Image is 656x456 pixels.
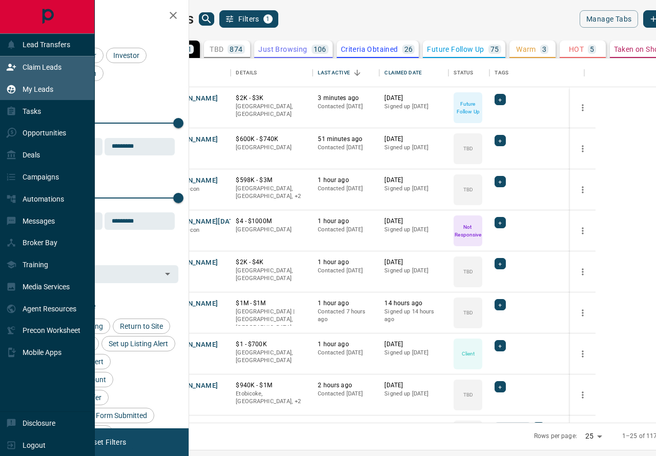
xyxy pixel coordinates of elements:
[542,46,546,53] p: 3
[495,340,505,351] div: +
[318,176,374,185] p: 1 hour ago
[164,94,218,104] button: [PERSON_NAME]
[384,390,443,398] p: Signed up [DATE]
[516,46,536,53] p: Warm
[463,309,473,316] p: TBD
[498,382,502,392] span: +
[236,185,307,201] p: East York, Toronto
[454,58,473,87] div: Status
[575,223,590,239] button: more
[236,258,307,267] p: $2K - $4K
[236,340,307,349] p: $1 - $700K
[236,94,307,103] p: $2K - $3K
[580,10,638,28] button: Manage Tabs
[575,182,590,197] button: more
[113,319,170,334] div: Return to Site
[569,46,584,53] p: HOT
[379,58,448,87] div: Claimed Date
[575,264,590,280] button: more
[404,46,413,53] p: 26
[318,381,374,390] p: 2 hours ago
[219,10,278,28] button: Filters1
[318,349,374,357] p: Contacted [DATE]
[384,381,443,390] p: [DATE]
[463,186,473,193] p: TBD
[318,422,374,431] p: 7 hours ago
[78,433,133,451] button: Reset Filters
[106,48,147,63] div: Investor
[498,300,502,310] span: +
[384,176,443,185] p: [DATE]
[498,94,502,105] span: +
[318,226,374,234] p: Contacted [DATE]
[498,341,502,351] span: +
[164,135,218,145] button: [PERSON_NAME]
[236,135,307,144] p: $600K - $740K
[384,94,443,103] p: [DATE]
[575,305,590,321] button: more
[318,258,374,267] p: 1 hour ago
[236,144,307,152] p: [GEOGRAPHIC_DATA]
[160,267,175,281] button: Open
[384,144,443,152] p: Signed up [DATE]
[236,217,307,226] p: $4 - $1000M
[105,340,172,348] span: Set up Listing Alert
[341,46,398,53] p: Criteria Obtained
[236,349,307,365] p: [GEOGRAPHIC_DATA], [GEOGRAPHIC_DATA]
[258,46,307,53] p: Just Browsing
[33,10,178,23] h2: Filters
[384,217,443,226] p: [DATE]
[384,299,443,308] p: 14 hours ago
[534,432,577,441] p: Rows per page:
[537,423,540,433] span: +
[455,100,481,115] p: Future Follow Up
[590,46,594,53] p: 5
[318,58,350,87] div: Last Active
[318,340,374,349] p: 1 hour ago
[455,223,481,239] p: Not Responsive
[495,381,505,392] div: +
[199,12,214,26] button: search button
[236,381,307,390] p: $940K - $1M
[581,429,606,444] div: 25
[164,176,218,186] button: [PERSON_NAME]
[101,336,175,351] div: Set up Listing Alert
[498,423,527,433] span: ISR Lead
[462,350,475,358] p: Client
[116,322,167,330] span: Return to Site
[318,135,374,144] p: 51 minutes ago
[164,258,218,268] button: [PERSON_NAME]
[231,58,313,87] div: Details
[318,185,374,193] p: Contacted [DATE]
[495,299,505,310] div: +
[575,346,590,362] button: more
[110,51,143,60] span: Investor
[164,299,218,309] button: [PERSON_NAME]
[236,176,307,185] p: $598K - $3M
[318,299,374,308] p: 1 hour ago
[236,267,307,283] p: [GEOGRAPHIC_DATA], [GEOGRAPHIC_DATA]
[236,308,307,332] p: [GEOGRAPHIC_DATA] | [GEOGRAPHIC_DATA], [GEOGRAPHIC_DATA]
[463,391,473,399] p: TBD
[318,390,374,398] p: Contacted [DATE]
[384,58,422,87] div: Claimed Date
[350,66,364,80] button: Sort
[384,308,443,324] p: Signed up 14 hours ago
[159,58,231,87] div: Name
[164,381,218,391] button: [PERSON_NAME]
[384,267,443,275] p: Signed up [DATE]
[384,135,443,144] p: [DATE]
[236,299,307,308] p: $1M - $1M
[384,185,443,193] p: Signed up [DATE]
[490,46,499,53] p: 75
[318,217,374,226] p: 1 hour ago
[236,422,307,431] p: $0 - $1000M
[164,340,218,350] button: [PERSON_NAME]
[264,15,272,23] span: 1
[575,100,590,115] button: more
[318,94,374,103] p: 3 minutes ago
[384,103,443,111] p: Signed up [DATE]
[575,387,590,403] button: more
[489,58,584,87] div: Tags
[495,58,508,87] div: Tags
